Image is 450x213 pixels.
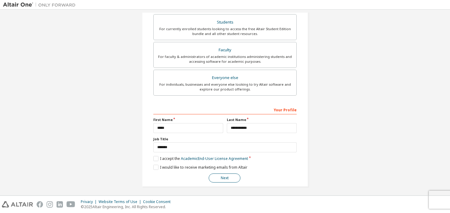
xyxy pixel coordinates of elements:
img: youtube.svg [67,201,75,208]
div: Faculty [157,46,293,54]
div: Students [157,18,293,27]
img: instagram.svg [47,201,53,208]
div: Your Profile [153,105,297,114]
label: I would like to receive marketing emails from Altair [153,165,247,170]
p: © 2025 Altair Engineering, Inc. All Rights Reserved. [81,204,174,209]
label: Last Name [227,117,297,122]
a: Academic End-User License Agreement [181,156,248,161]
div: Cookie Consent [143,199,174,204]
div: For currently enrolled students looking to access the free Altair Student Edition bundle and all ... [157,27,293,36]
img: facebook.svg [37,201,43,208]
label: Job Title [153,137,297,141]
div: Everyone else [157,74,293,82]
div: For individuals, businesses and everyone else looking to try Altair software and explore our prod... [157,82,293,92]
img: altair_logo.svg [2,201,33,208]
div: Website Terms of Use [99,199,143,204]
img: Altair One [3,2,79,8]
label: First Name [153,117,223,122]
img: linkedin.svg [57,201,63,208]
div: Privacy [81,199,99,204]
button: Next [209,173,240,183]
label: I accept the [153,156,248,161]
div: For faculty & administrators of academic institutions administering students and accessing softwa... [157,54,293,64]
